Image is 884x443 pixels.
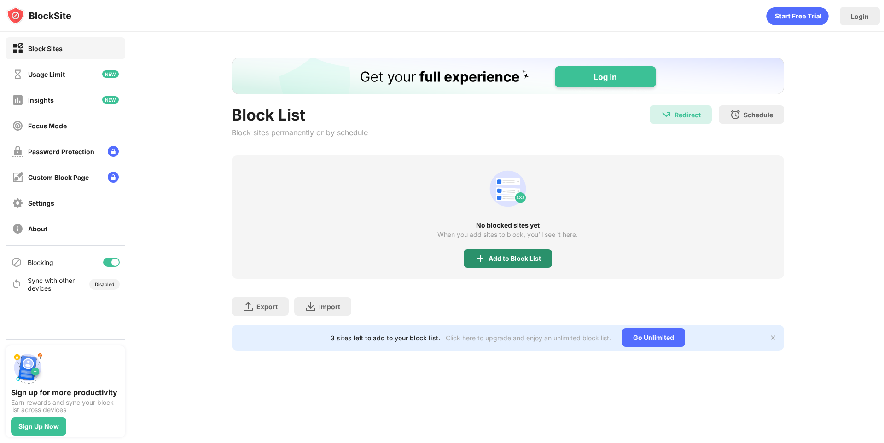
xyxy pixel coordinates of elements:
[232,222,784,229] div: No blocked sites yet
[28,225,47,233] div: About
[108,172,119,183] img: lock-menu.svg
[232,128,368,137] div: Block sites permanently or by schedule
[11,257,22,268] img: blocking-icon.svg
[11,279,22,290] img: sync-icon.svg
[28,45,63,52] div: Block Sites
[489,255,541,262] div: Add to Block List
[319,303,340,311] div: Import
[28,173,89,181] div: Custom Block Page
[12,69,23,80] img: time-usage-off.svg
[437,231,578,238] div: When you add sites to block, you’ll see it here.
[446,334,611,342] div: Click here to upgrade and enjoy an unlimited block list.
[102,70,119,78] img: new-icon.svg
[232,105,368,124] div: Block List
[28,148,94,155] div: Password Protection
[28,70,65,78] div: Usage Limit
[12,197,23,209] img: settings-off.svg
[622,328,685,347] div: Go Unlimited
[28,96,54,104] div: Insights
[851,12,869,20] div: Login
[6,6,71,25] img: logo-blocksite.svg
[12,172,23,183] img: customize-block-page-off.svg
[744,111,773,119] div: Schedule
[232,58,784,94] iframe: Banner
[18,423,59,430] div: Sign Up Now
[102,96,119,104] img: new-icon.svg
[331,334,440,342] div: 3 sites left to add to your block list.
[28,259,53,266] div: Blocking
[12,94,23,106] img: insights-off.svg
[95,282,114,287] div: Disabled
[12,146,23,157] img: password-protection-off.svg
[108,146,119,157] img: lock-menu.svg
[28,276,75,292] div: Sync with other devices
[486,167,530,211] div: animation
[12,223,23,235] img: about-off.svg
[675,111,701,119] div: Redirect
[11,351,44,384] img: push-signup.svg
[766,7,829,25] div: animation
[12,120,23,132] img: focus-off.svg
[11,388,120,397] div: Sign up for more productivity
[769,334,777,341] img: x-button.svg
[28,122,67,130] div: Focus Mode
[12,43,23,54] img: block-on.svg
[256,303,278,311] div: Export
[28,199,54,207] div: Settings
[11,399,120,414] div: Earn rewards and sync your block list across devices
